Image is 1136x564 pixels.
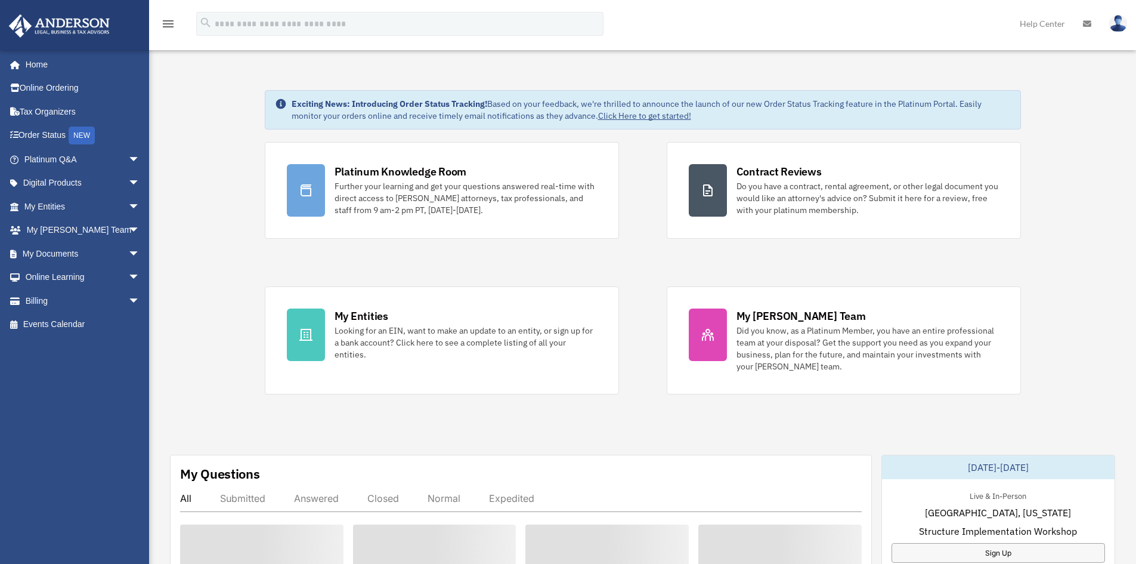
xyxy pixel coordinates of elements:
[180,492,191,504] div: All
[128,242,152,266] span: arrow_drop_down
[882,455,1115,479] div: [DATE]-[DATE]
[335,309,388,323] div: My Entities
[128,218,152,243] span: arrow_drop_down
[8,147,158,171] a: Platinum Q&Aarrow_drop_down
[265,286,619,395] a: My Entities Looking for an EIN, want to make an update to an entity, or sign up for a bank accoun...
[925,506,1071,520] span: [GEOGRAPHIC_DATA], [US_STATE]
[919,524,1077,538] span: Structure Implementation Workshop
[128,195,152,219] span: arrow_drop_down
[199,16,212,29] i: search
[489,492,534,504] div: Expedited
[128,171,152,196] span: arrow_drop_down
[736,164,822,179] div: Contract Reviews
[8,100,158,124] a: Tax Organizers
[8,124,158,148] a: Order StatusNEW
[8,76,158,100] a: Online Ordering
[8,195,158,218] a: My Entitiesarrow_drop_down
[335,164,467,179] div: Platinum Knowledge Room
[335,180,597,216] div: Further your learning and get your questions answered real-time with direct access to [PERSON_NAM...
[8,313,158,337] a: Events Calendar
[8,218,158,242] a: My [PERSON_NAME] Teamarrow_drop_down
[128,266,152,290] span: arrow_drop_down
[1109,15,1127,32] img: User Pic
[128,289,152,313] span: arrow_drop_down
[335,325,597,360] div: Looking for an EIN, want to make an update to an entity, or sign up for a bank account? Click her...
[598,110,691,121] a: Click Here to get started!
[292,98,1011,122] div: Based on your feedback, we're thrilled to announce the launch of our new Order Status Tracking fe...
[667,286,1021,395] a: My [PERSON_NAME] Team Did you know, as a Platinum Member, you have an entire professional team at...
[161,17,175,31] i: menu
[8,53,152,76] a: Home
[128,147,152,172] span: arrow_drop_down
[292,98,487,109] strong: Exciting News: Introducing Order Status Tracking!
[367,492,399,504] div: Closed
[8,242,158,266] a: My Documentsarrow_drop_down
[294,492,339,504] div: Answered
[69,127,95,144] div: NEW
[892,543,1105,563] a: Sign Up
[180,465,260,483] div: My Questions
[8,266,158,289] a: Online Learningarrow_drop_down
[265,142,619,239] a: Platinum Knowledge Room Further your learning and get your questions answered real-time with dire...
[220,492,265,504] div: Submitted
[8,289,158,313] a: Billingarrow_drop_down
[667,142,1021,239] a: Contract Reviews Do you have a contract, rental agreement, or other legal document you would like...
[161,21,175,31] a: menu
[736,325,999,372] div: Did you know, as a Platinum Member, you have an entire professional team at your disposal? Get th...
[428,492,460,504] div: Normal
[960,489,1036,501] div: Live & In-Person
[8,171,158,195] a: Digital Productsarrow_drop_down
[736,180,999,216] div: Do you have a contract, rental agreement, or other legal document you would like an attorney's ad...
[5,14,113,38] img: Anderson Advisors Platinum Portal
[736,309,866,323] div: My [PERSON_NAME] Team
